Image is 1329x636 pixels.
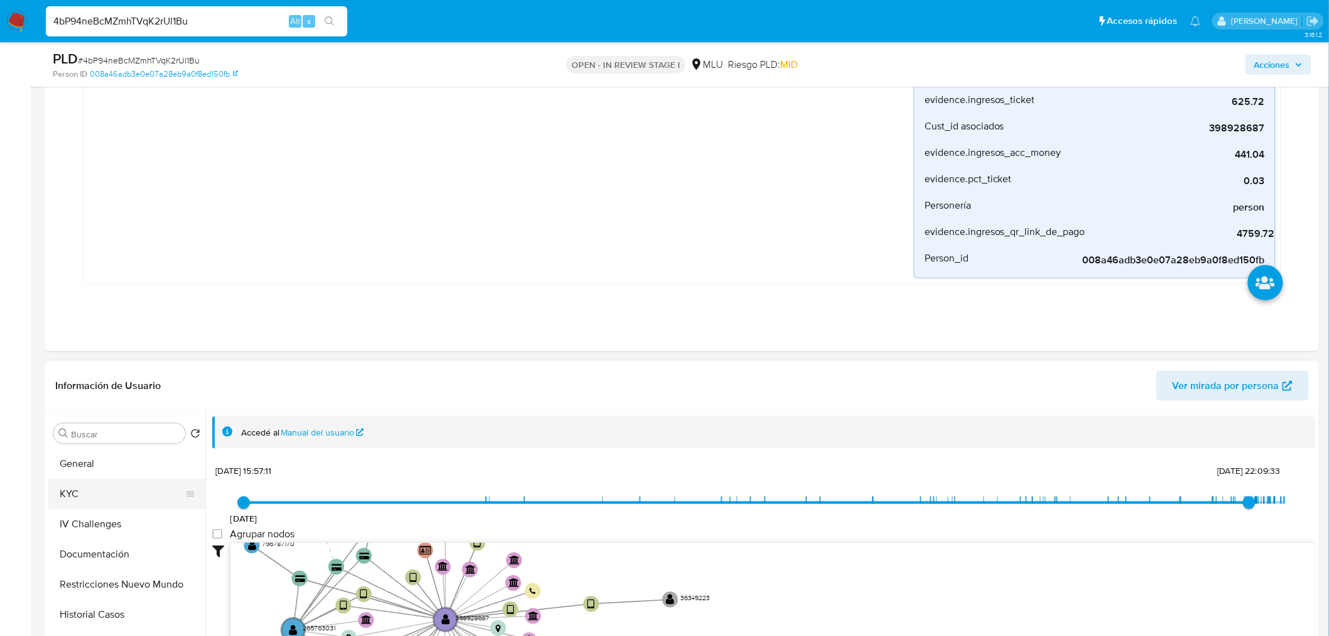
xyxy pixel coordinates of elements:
text: 265763031 [303,623,336,633]
button: Documentación [48,539,205,569]
text:  [587,598,595,610]
input: Buscar usuario o caso... [46,13,347,30]
button: search-icon [317,13,342,30]
text:  [420,546,432,556]
button: Volver al orden por defecto [190,429,200,442]
p: antonio.rossel@mercadolibre.com [1231,15,1302,27]
a: Manual del usuario [281,427,364,439]
text:  [248,539,256,551]
span: [DATE] [231,512,258,525]
span: Ver mirada por persona [1173,371,1279,401]
text: 36349223 [680,593,710,603]
text:  [290,624,298,636]
button: KYC [48,479,195,509]
text:  [528,611,538,620]
button: IV Challenges [48,509,205,539]
text: 398928687 [455,613,489,623]
text:  [340,600,347,612]
span: Accesos rápidos [1107,14,1178,28]
a: Salir [1306,14,1320,28]
span: s [307,15,311,27]
text:  [438,562,448,571]
text:  [465,564,475,574]
span: MID [780,57,798,72]
b: Person ID [53,69,87,80]
span: Accedé al [241,427,279,439]
a: 008a46adb3e0e07a28eb9a0f8ed150fb [90,69,238,80]
input: Buscar [71,429,180,440]
text:  [666,594,675,606]
button: General [48,449,205,479]
text:  [529,588,536,595]
text:  [496,624,501,633]
span: Agrupar nodos [230,528,295,540]
text: 796787170 [262,539,295,549]
text:  [507,604,514,616]
button: Restricciones Nuevo Mundo [48,569,205,600]
button: Historial Casos [48,600,205,630]
h1: Información de Usuario [55,380,161,392]
text:  [509,578,519,587]
text:  [509,555,519,564]
text:  [361,615,371,624]
text:  [410,572,417,584]
span: [DATE] 22:09:33 [1218,464,1281,477]
button: Acciones [1245,55,1311,75]
span: Acciones [1254,55,1290,75]
a: Notificaciones [1190,16,1201,26]
text:  [332,564,342,571]
div: MLU [690,58,723,72]
button: Ver mirada por persona [1156,371,1309,401]
text:  [360,589,367,601]
button: Buscar [58,429,68,439]
text:  [474,537,481,549]
text:  [359,553,369,561]
text:  [442,613,450,625]
span: Riesgo PLD: [728,58,798,72]
b: PLD [53,48,78,69]
span: [DATE] 15:57:11 [215,464,271,477]
span: # 4bP94neBcMZmhTVqK2rUl1Bu [78,54,200,67]
p: OPEN - IN REVIEW STAGE I [567,56,685,74]
span: Alt [290,15,300,27]
span: 3.161.2 [1305,30,1323,40]
text:  [295,576,305,583]
input: Agrupar nodos [212,529,222,539]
